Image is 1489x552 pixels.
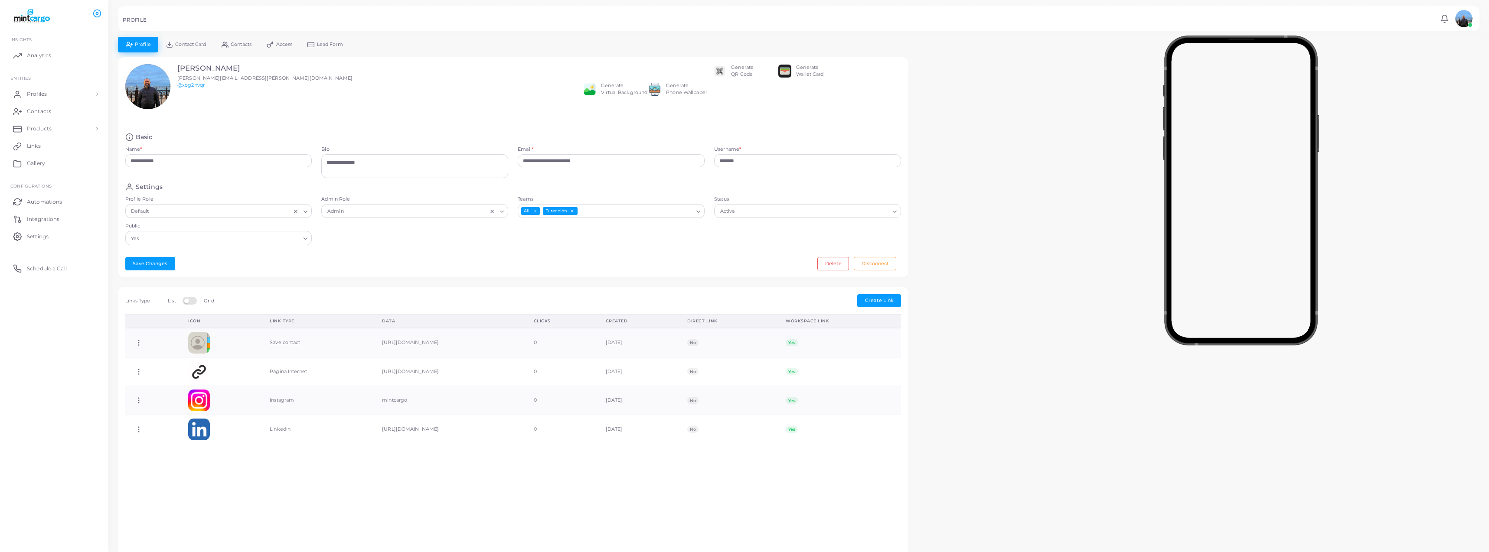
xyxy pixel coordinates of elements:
div: Generate QR Code [731,64,754,78]
div: Clicks [534,318,587,324]
img: e64e04433dee680bcc62d3a6779a8f701ecaf3be228fb80ea91b313d80e16e10.png [583,83,596,96]
a: Profiles [7,85,102,103]
div: Search for option [125,204,312,218]
span: Profile [135,42,151,47]
input: Search for option [737,207,889,216]
div: Created [606,318,669,324]
label: Admin Role [321,196,508,203]
span: Yes [786,368,797,375]
button: Clear Selected [489,208,495,214]
td: [DATE] [596,386,678,415]
input: Search for option [578,207,693,216]
div: Generate Phone Wallpaper [666,82,707,96]
a: Links [7,137,102,155]
span: Analytics [27,52,51,59]
td: [URL][DOMAIN_NAME] [372,328,524,357]
td: mintcargo [372,386,524,415]
input: Search for option [141,234,300,243]
a: Settings [7,227,102,245]
label: Email [518,146,533,153]
img: qr2.png [713,65,726,78]
a: avatar [1453,10,1475,27]
button: Create Link [857,294,901,307]
th: Action [125,315,179,328]
label: Status [714,196,901,203]
span: Configurations [10,183,52,188]
td: Save contact [260,328,372,357]
td: [URL][DOMAIN_NAME] [372,415,524,444]
a: Contacts [7,103,102,120]
a: Automations [7,193,102,210]
span: Admin [326,207,345,216]
div: Direct Link [687,318,767,324]
td: [DATE] [596,357,678,386]
label: Name [125,146,142,153]
label: List [168,298,176,305]
button: Disconnect [854,257,896,270]
h4: Basic [136,133,153,141]
img: apple-wallet.png [778,65,791,78]
span: Yes [786,426,797,433]
img: logo [8,8,56,24]
img: phone-mock.b55596b7.png [1163,36,1319,345]
span: Access [276,42,293,47]
label: Username [714,146,741,153]
img: contactcard.png [188,332,210,354]
a: Integrations [7,210,102,227]
td: Instagram [260,386,372,415]
span: Schedule a Call [27,265,67,273]
span: ENTITIES [10,75,31,81]
img: linkedin.png [188,419,210,440]
span: [PERSON_NAME][EMAIL_ADDRESS][PERSON_NAME][DOMAIN_NAME] [177,75,353,81]
span: Dirección [543,207,578,215]
span: Create Link [865,297,894,303]
span: Lead Form [317,42,343,47]
span: Gallery [27,159,45,167]
span: Contacts [27,107,51,115]
span: No [687,339,698,346]
label: Bio [321,146,508,153]
img: instagram.png [188,390,210,411]
span: Profiles [27,90,47,98]
button: Delete [817,257,849,270]
div: Generate Wallet Card [796,64,823,78]
td: [DATE] [596,415,678,444]
span: No [687,368,698,375]
span: Contact Card [175,42,206,47]
span: Default [130,207,150,216]
label: Teams [518,196,705,203]
button: Save Changes [125,257,175,270]
span: Yes [786,339,797,346]
td: [DATE] [596,328,678,357]
span: Products [27,125,52,133]
span: Automations [27,198,62,206]
div: Workspace Link [786,318,891,324]
img: 522fc3d1c3555ff804a1a379a540d0107ed87845162a92721bf5e2ebbcc3ae6c.png [648,83,661,96]
span: Links [27,142,41,150]
h4: Settings [136,183,163,191]
a: @xog2nvqr [177,82,205,88]
span: Integrations [27,215,59,223]
span: INSIGHTS [10,37,32,42]
input: Search for option [151,207,291,216]
label: Public [125,223,312,230]
span: All [521,207,540,215]
div: Search for option [518,204,705,218]
span: Contacts [231,42,251,47]
label: Grid [204,298,214,305]
div: Data [382,318,515,324]
td: LinkedIn [260,415,372,444]
h3: [PERSON_NAME] [177,64,353,73]
span: Yes [786,397,797,404]
button: Deselect All [532,208,538,214]
div: Search for option [125,231,312,245]
span: No [687,397,698,404]
td: 0 [524,386,596,415]
button: Deselect Dirección [569,208,575,214]
span: No [687,426,698,433]
td: [URL][DOMAIN_NAME] [372,357,524,386]
a: Products [7,120,102,137]
div: Link Type [270,318,363,324]
img: customlink.png [188,361,210,383]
